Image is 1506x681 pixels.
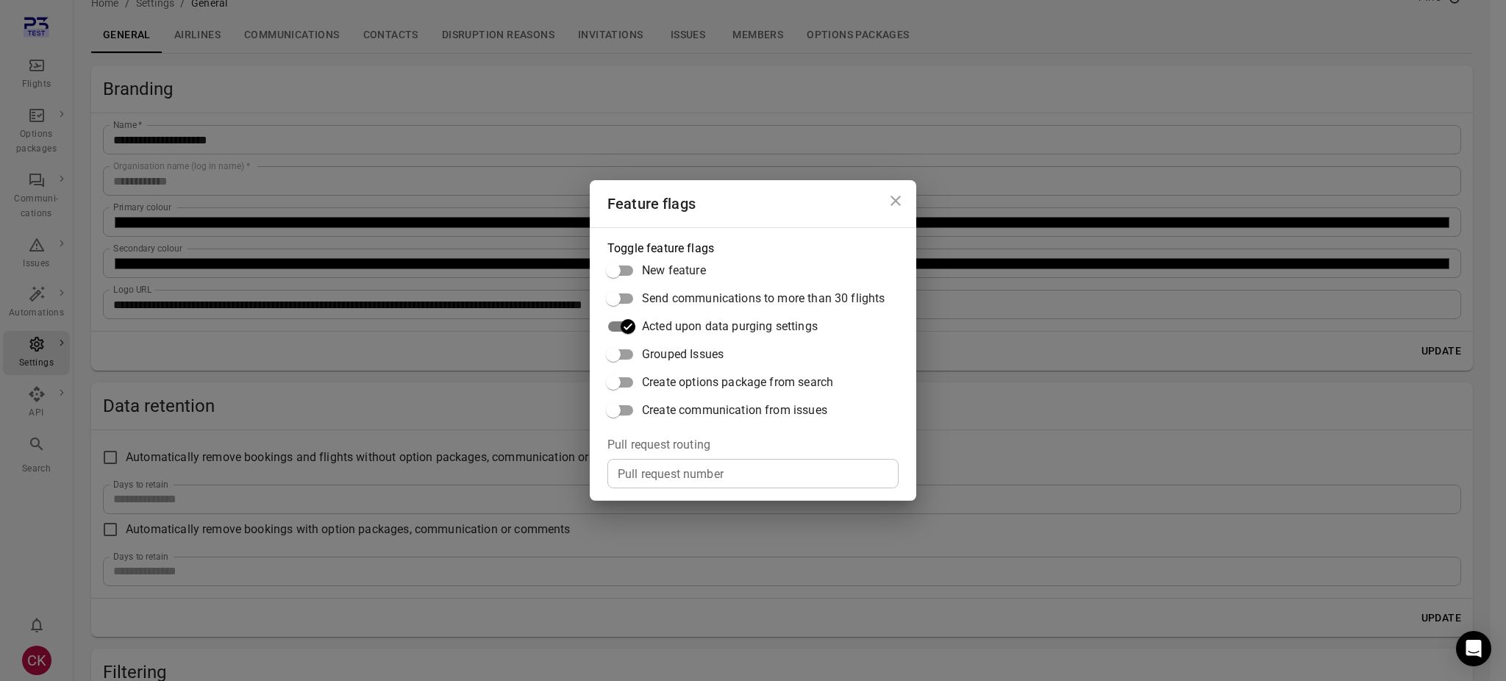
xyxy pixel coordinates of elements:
[642,374,833,391] span: Create options package from search
[607,240,714,257] legend: Toggle feature flags
[642,402,827,419] span: Create communication from issues
[590,180,916,227] h2: Feature flags
[642,318,818,335] span: Acted upon data purging settings
[642,290,885,307] span: Send communications to more than 30 flights
[607,436,710,453] legend: Pull request routing
[1456,631,1491,666] div: Open Intercom Messenger
[642,262,706,279] span: New feature
[642,346,724,363] span: Grouped Issues
[881,186,910,215] button: Close dialog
